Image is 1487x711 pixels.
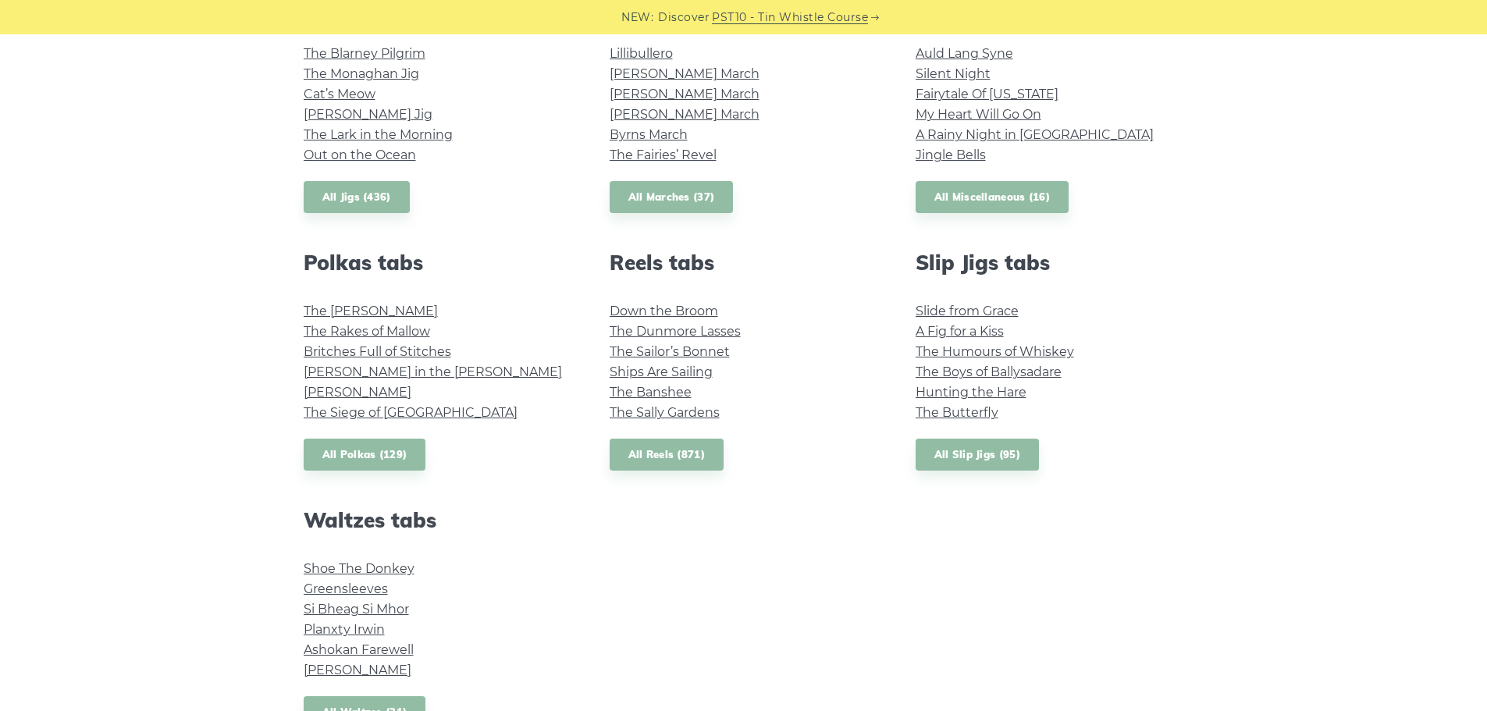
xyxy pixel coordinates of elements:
[304,304,438,318] a: The [PERSON_NAME]
[916,181,1069,213] a: All Miscellaneous (16)
[610,405,720,420] a: The Sally Gardens
[304,508,572,532] h2: Waltzes tabs
[304,622,385,637] a: Planxty Irwin
[916,251,1184,275] h2: Slip Jigs tabs
[610,66,760,81] a: [PERSON_NAME] March
[916,127,1154,142] a: A Rainy Night in [GEOGRAPHIC_DATA]
[658,9,710,27] span: Discover
[916,304,1019,318] a: Slide from Grace
[610,148,717,162] a: The Fairies’ Revel
[916,385,1026,400] a: Hunting the Hare
[610,46,673,61] a: Lillibullero
[304,127,453,142] a: The Lark in the Morning
[916,148,986,162] a: Jingle Bells
[304,251,572,275] h2: Polkas tabs
[304,87,375,101] a: Cat’s Meow
[304,405,518,420] a: The Siege of [GEOGRAPHIC_DATA]
[304,439,426,471] a: All Polkas (129)
[916,344,1074,359] a: The Humours of Whiskey
[304,364,562,379] a: [PERSON_NAME] in the [PERSON_NAME]
[621,9,653,27] span: NEW:
[304,561,414,576] a: Shoe The Donkey
[610,251,878,275] h2: Reels tabs
[304,344,451,359] a: Britches Full of Stitches
[304,642,414,657] a: Ashokan Farewell
[304,602,409,617] a: Si­ Bheag Si­ Mhor
[610,324,741,339] a: The Dunmore Lasses
[610,385,692,400] a: The Banshee
[610,107,760,122] a: [PERSON_NAME] March
[916,439,1039,471] a: All Slip Jigs (95)
[712,9,868,27] a: PST10 - Tin Whistle Course
[304,181,410,213] a: All Jigs (436)
[916,405,998,420] a: The Butterfly
[610,181,734,213] a: All Marches (37)
[610,87,760,101] a: [PERSON_NAME] March
[916,364,1062,379] a: The Boys of Ballysadare
[916,46,1013,61] a: Auld Lang Syne
[610,439,724,471] a: All Reels (871)
[610,344,730,359] a: The Sailor’s Bonnet
[610,304,718,318] a: Down the Broom
[610,127,688,142] a: Byrns March
[304,581,388,596] a: Greensleeves
[610,364,713,379] a: Ships Are Sailing
[916,324,1004,339] a: A Fig for a Kiss
[916,66,991,81] a: Silent Night
[304,148,416,162] a: Out on the Ocean
[304,663,411,677] a: [PERSON_NAME]
[916,87,1058,101] a: Fairytale Of [US_STATE]
[304,66,419,81] a: The Monaghan Jig
[304,46,425,61] a: The Blarney Pilgrim
[916,107,1041,122] a: My Heart Will Go On
[304,324,430,339] a: The Rakes of Mallow
[304,107,432,122] a: [PERSON_NAME] Jig
[304,385,411,400] a: [PERSON_NAME]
